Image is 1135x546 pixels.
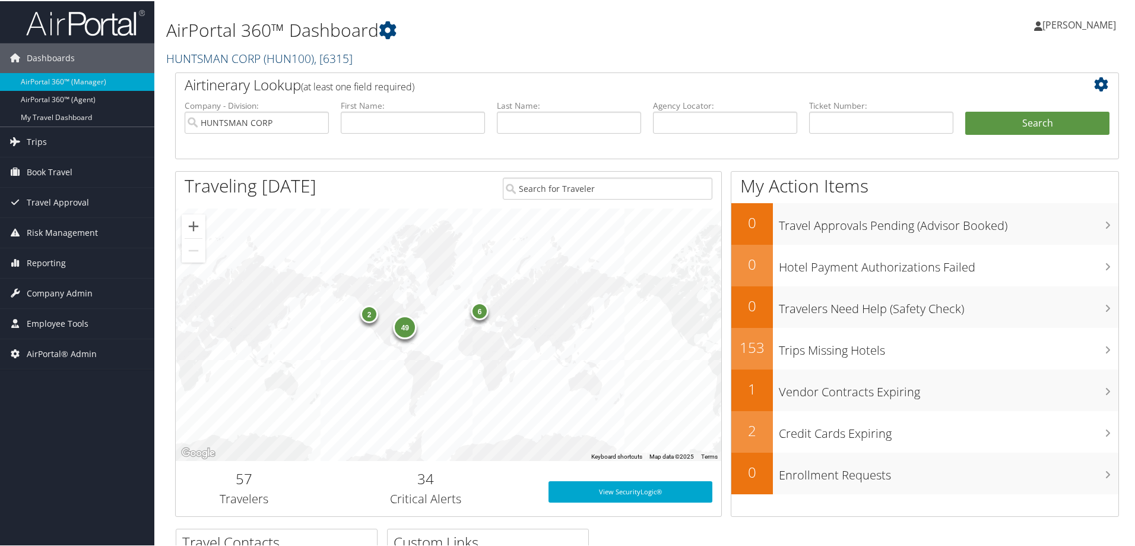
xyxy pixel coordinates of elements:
[731,419,773,440] h2: 2
[649,452,694,459] span: Map data ©2025
[779,252,1118,274] h3: Hotel Payment Authorizations Failed
[731,327,1118,368] a: 153Trips Missing Hotels
[301,79,414,92] span: (at least one field required)
[471,301,489,318] div: 6
[731,212,773,232] h2: 0
[779,460,1118,482] h3: Enrollment Requests
[779,210,1118,233] h3: Travel Approvals Pending (Advisor Booked)
[731,202,1118,244] a: 0Travel Approvals Pending (Advisor Booked)
[26,8,145,36] img: airportal-logo.png
[731,452,1118,493] a: 0Enrollment Requests
[731,410,1118,452] a: 2Credit Cards Expiring
[166,49,353,65] a: HUNTSMAN CORP
[653,99,797,111] label: Agency Locator:
[731,285,1118,327] a: 0Travelers Need Help (Safety Check)
[591,452,642,460] button: Keyboard shortcuts
[393,314,417,338] div: 49
[779,335,1118,358] h3: Trips Missing Hotels
[27,277,93,307] span: Company Admin
[503,176,712,198] input: Search for Traveler
[731,253,773,273] h2: 0
[27,187,89,216] span: Travel Approval
[341,99,485,111] label: First Name:
[731,378,773,398] h2: 1
[321,490,531,506] h3: Critical Alerts
[166,17,807,42] h1: AirPortal 360™ Dashboard
[264,49,314,65] span: ( HUN100 )
[731,172,1118,197] h1: My Action Items
[179,444,218,460] img: Google
[185,74,1031,94] h2: Airtinerary Lookup
[185,490,303,506] h3: Travelers
[314,49,353,65] span: , [ 6315 ]
[549,480,712,501] a: View SecurityLogic®
[27,156,72,186] span: Book Travel
[731,295,773,315] h2: 0
[1042,17,1116,30] span: [PERSON_NAME]
[185,99,329,111] label: Company - Division:
[731,368,1118,410] a: 1Vendor Contracts Expiring
[809,99,953,111] label: Ticket Number:
[185,468,303,488] h2: 57
[497,99,641,111] label: Last Name:
[360,304,378,322] div: 2
[779,293,1118,316] h3: Travelers Need Help (Safety Check)
[27,126,47,156] span: Trips
[27,247,66,277] span: Reporting
[731,244,1118,285] a: 0Hotel Payment Authorizations Failed
[779,418,1118,441] h3: Credit Cards Expiring
[1034,6,1128,42] a: [PERSON_NAME]
[185,172,316,197] h1: Traveling [DATE]
[27,308,88,337] span: Employee Tools
[179,444,218,460] a: Open this area in Google Maps (opens a new window)
[27,42,75,72] span: Dashboards
[965,111,1109,134] button: Search
[731,461,773,481] h2: 0
[321,468,531,488] h2: 34
[27,217,98,247] span: Risk Management
[701,452,718,459] a: Terms (opens in new tab)
[27,338,97,368] span: AirPortal® Admin
[731,336,773,356] h2: 153
[779,377,1118,399] h3: Vendor Contracts Expiring
[182,238,205,261] button: Zoom out
[182,213,205,237] button: Zoom in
